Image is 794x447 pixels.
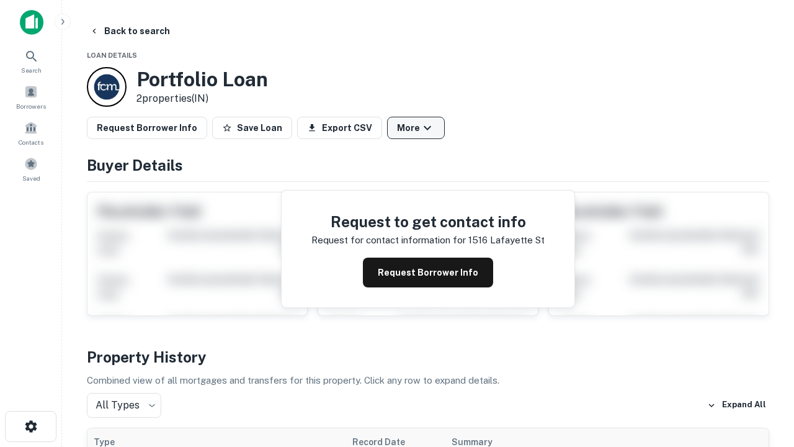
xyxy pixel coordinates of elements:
button: More [387,117,445,139]
iframe: Chat Widget [732,308,794,368]
a: Contacts [4,116,58,150]
h4: Property History [87,346,769,368]
button: Save Loan [212,117,292,139]
p: 1516 lafayette st [468,233,545,248]
span: Borrowers [16,101,46,111]
p: Request for contact information for [311,233,466,248]
img: capitalize-icon.png [20,10,43,35]
a: Borrowers [4,80,58,114]
span: Saved [22,173,40,183]
h4: Buyer Details [87,154,769,176]
p: 2 properties (IN) [136,91,268,106]
button: Expand All [704,396,769,415]
div: All Types [87,393,161,418]
h4: Request to get contact info [311,210,545,233]
span: Loan Details [87,52,137,59]
h3: Portfolio Loan [136,68,268,91]
button: Export CSV [297,117,382,139]
button: Request Borrower Info [87,117,207,139]
span: Search [21,65,42,75]
p: Combined view of all mortgages and transfers for this property. Click any row to expand details. [87,373,769,388]
a: Search [4,44,58,78]
button: Back to search [84,20,175,42]
a: Saved [4,152,58,186]
span: Contacts [19,137,43,147]
button: Request Borrower Info [363,258,493,287]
